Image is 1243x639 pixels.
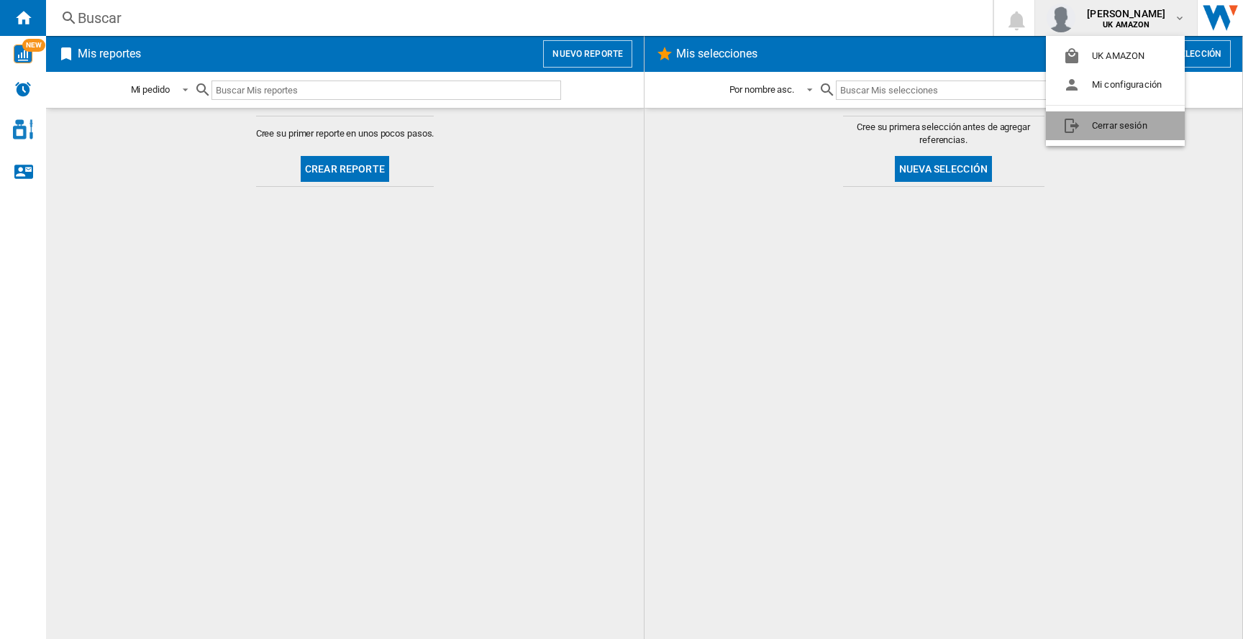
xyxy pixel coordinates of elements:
button: Mi configuración [1046,70,1185,99]
button: UK AMAZON [1046,42,1185,70]
button: Cerrar sesión [1046,111,1185,140]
